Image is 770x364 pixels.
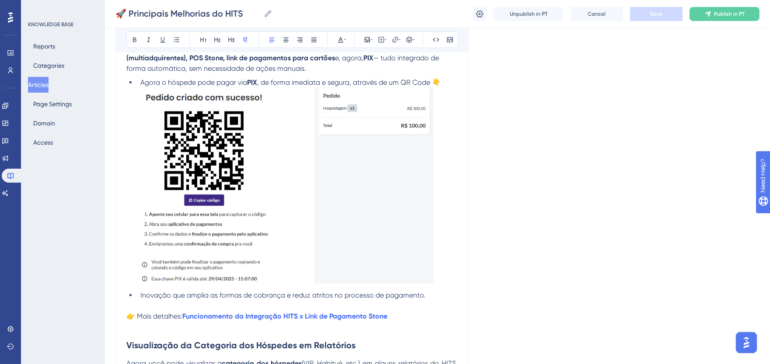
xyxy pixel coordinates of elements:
[494,7,564,21] button: Unpublish in PT
[650,10,662,17] span: Save
[588,10,606,17] span: Cancel
[257,78,441,87] span: , de forma imediata e segura, através de um QR Code 👇
[28,58,70,73] button: Categories
[714,10,745,17] span: Publish in PT
[28,77,49,93] button: Articles
[335,54,363,62] span: e, agora,
[126,312,182,320] span: 👉 Mais detalhes:
[126,340,355,350] strong: Visualização da Categoria dos Hóspedes em Relatórios
[28,115,60,131] button: Domain
[28,21,73,28] div: KNOWLEDGE BASE
[21,2,55,13] span: Need Help?
[733,329,760,356] iframe: UserGuiding AI Assistant Launcher
[140,291,425,299] span: Inovação que amplia as formas de cobrança e reduz atritos no processo de pagamento.
[28,96,77,112] button: Page Settings
[115,7,260,20] input: Article Name
[182,312,387,320] a: Funcionamento da Integração HITS x Link de Pagamento Stone
[690,7,760,21] button: Publish in PT
[630,7,683,21] button: Save
[571,7,623,21] button: Cancel
[140,78,247,87] span: Agora o hóspede pode pagar via
[247,78,257,87] strong: PIX
[28,38,60,54] button: Reports
[28,135,58,150] button: Access
[510,10,547,17] span: Unpublish in PT
[363,54,373,62] strong: PIX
